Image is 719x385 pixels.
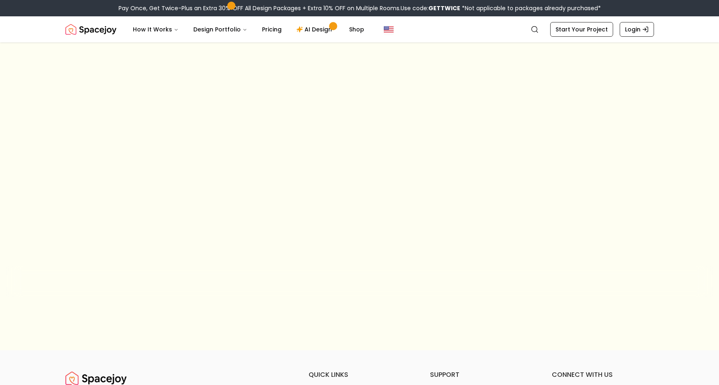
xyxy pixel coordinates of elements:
[65,21,116,38] img: Spacejoy Logo
[309,370,411,380] h6: quick links
[126,21,185,38] button: How It Works
[552,370,654,380] h6: connect with us
[343,21,371,38] a: Shop
[550,22,613,37] a: Start Your Project
[384,24,394,34] img: United States
[65,21,116,38] a: Spacejoy
[290,21,341,38] a: AI Design
[119,4,601,12] div: Pay Once, Get Twice-Plus an Extra 30% OFF All Design Packages + Extra 10% OFF on Multiple Rooms.
[126,21,371,38] nav: Main
[430,370,532,380] h6: support
[255,21,288,38] a: Pricing
[401,4,460,12] span: Use code:
[187,21,254,38] button: Design Portfolio
[460,4,601,12] span: *Not applicable to packages already purchased*
[620,22,654,37] a: Login
[65,16,654,42] nav: Global
[428,4,460,12] b: GETTWICE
